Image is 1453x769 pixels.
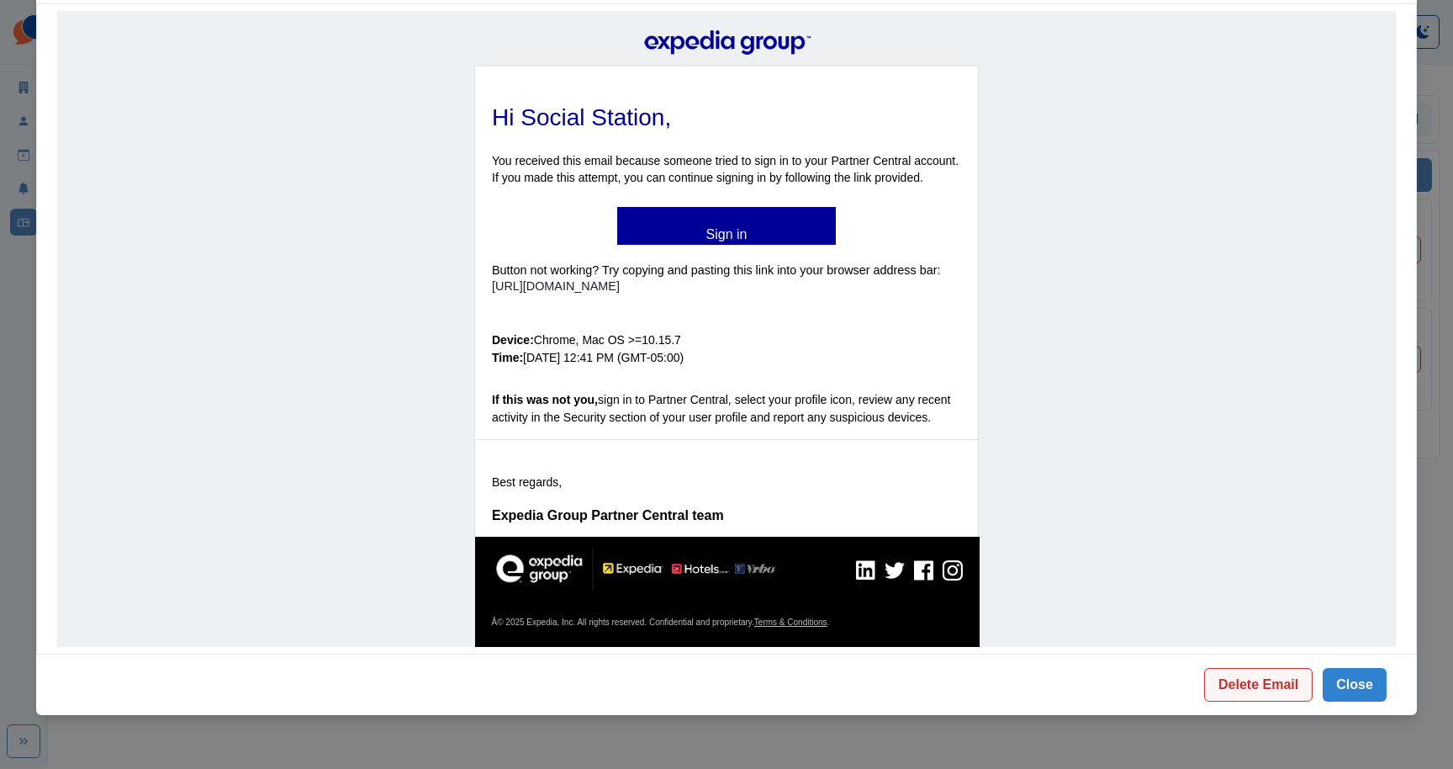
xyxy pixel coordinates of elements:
h4: Â© 2025 Expedia, Inc. All rights reserved. Confidential and proprietary. . [492,615,963,630]
p: Chrome, Mac OS >=10.15.7 [DATE] 12:41 PM (GMT-05:00) [492,314,961,367]
img: Expedia Instagram [942,550,963,590]
b: If this was not you, [492,393,598,406]
h1: Hi Social Station, [492,100,961,135]
p: Best regards, [492,457,961,524]
a: Terms & Conditions [754,618,827,627]
a: Sign in [617,217,836,236]
b: Device: [492,333,534,347]
img: Expedia [476,538,795,600]
img: Expedia [643,28,811,57]
span: Expedia Group Partner Central team [492,508,724,522]
button: Delete Email [1204,668,1313,702]
img: Expedia Twitter [884,550,905,590]
p: sign in to Partner Central, select your profile icon, review any recent activity in the Security ... [492,391,961,427]
b: Sign in [706,227,748,241]
img: Expedia Facebook [913,550,933,590]
img: Expedia LinkedIn [855,550,875,590]
button: Close [1323,668,1387,702]
p: You received this email because someone tried to sign in to your Partner Central account. If you ... [492,152,961,186]
a: [URL][DOMAIN_NAME] [492,280,961,297]
b: Time: [492,351,523,364]
p: Button not working? Try copying and pasting this link into your browser address bar: [492,262,961,280]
